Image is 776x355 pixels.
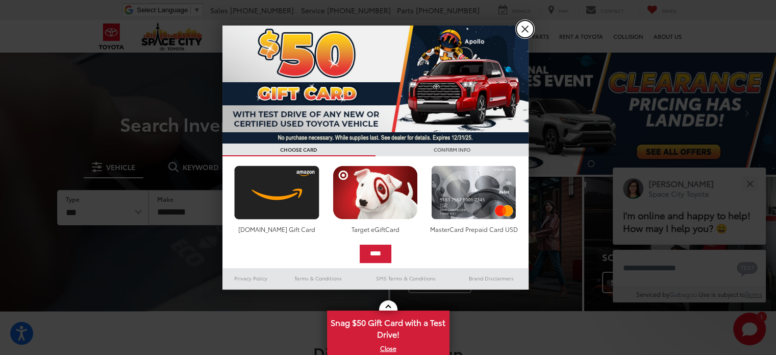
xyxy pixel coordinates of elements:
[429,225,519,233] div: MasterCard Prepaid Card USD
[279,272,357,285] a: Terms & Conditions
[222,144,376,156] h3: CHOOSE CARD
[330,225,420,233] div: Target eGiftCard
[376,144,529,156] h3: CONFIRM INFO
[358,272,454,285] a: SMS Terms & Conditions
[454,272,529,285] a: Brand Disclaimers
[232,225,322,233] div: [DOMAIN_NAME] Gift Card
[429,165,519,220] img: mastercard.png
[328,312,448,343] span: Snag $50 Gift Card with a Test Drive!
[330,165,420,220] img: targetcard.png
[232,165,322,220] img: amazoncard.png
[222,26,529,144] img: 53411_top_152338.jpg
[222,272,280,285] a: Privacy Policy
